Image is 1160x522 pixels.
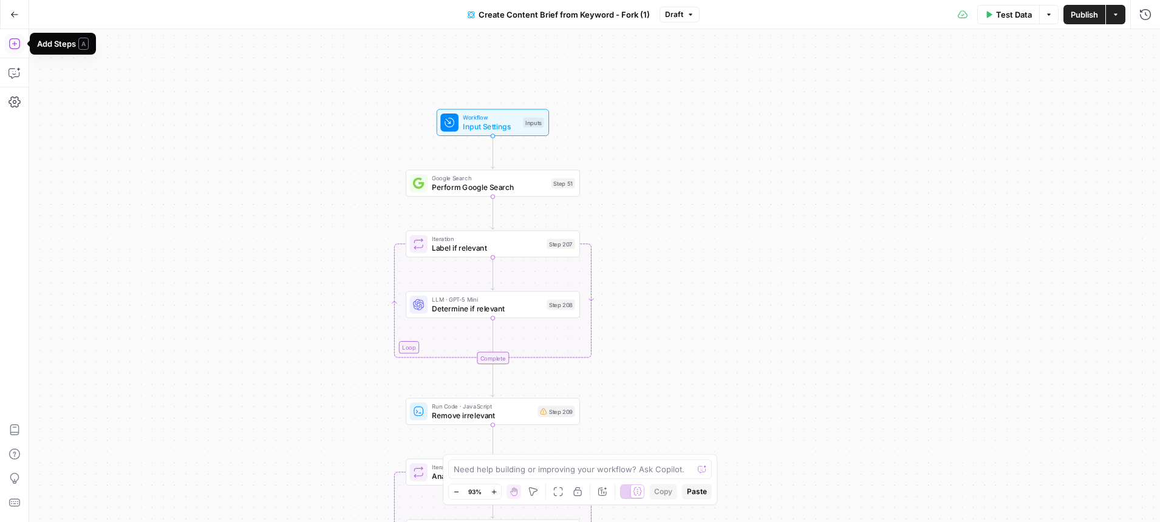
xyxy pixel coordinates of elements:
[406,459,580,486] div: IterationAnalyze Content for Top Ranking PagesStep 89
[491,364,495,397] g: Edge from step_207-iteration-end to step_209
[468,487,482,497] span: 93%
[491,425,495,458] g: Edge from step_209 to step_89
[547,300,575,310] div: Step 208
[432,402,533,411] span: Run Code · JavaScript
[551,178,575,188] div: Step 51
[463,113,519,122] span: Workflow
[479,8,650,21] span: Create Content Brief from Keyword - Fork (1)
[687,486,707,497] span: Paste
[491,197,495,229] g: Edge from step_51 to step_207
[649,484,677,500] button: Copy
[654,486,672,497] span: Copy
[406,398,580,425] div: Run Code · JavaScriptRemove irrelevantStep 209
[477,352,509,364] div: Complete
[996,8,1032,21] span: Test Data
[665,9,683,20] span: Draft
[432,303,542,314] span: Determine if relevant
[491,257,495,290] g: Edge from step_207 to step_208
[432,470,545,482] span: Analyze Content for Top Ranking Pages
[523,117,544,127] div: Inputs
[491,136,495,169] g: Edge from start to step_51
[977,5,1039,24] button: Test Data
[432,242,542,254] span: Label if relevant
[432,295,542,304] span: LLM · GPT-5 Mini
[432,174,547,183] span: Google Search
[491,486,495,518] g: Edge from step_89 to step_90
[682,484,712,500] button: Paste
[432,234,542,243] span: Iteration
[1063,5,1105,24] button: Publish
[660,7,700,22] button: Draft
[432,410,533,421] span: Remove irrelevant
[406,231,580,257] div: LoopIterationLabel if relevantStep 207
[37,38,89,50] div: Add Steps
[463,121,519,132] span: Input Settings
[432,463,545,472] span: Iteration
[406,352,580,364] div: Complete
[537,406,575,418] div: Step 209
[78,38,89,50] span: A
[406,170,580,197] div: Google SearchPerform Google SearchStep 51
[406,109,580,136] div: WorkflowInput SettingsInputs
[1071,8,1098,21] span: Publish
[406,291,580,318] div: LLM · GPT-5 MiniDetermine if relevantStep 208
[460,5,657,24] button: Create Content Brief from Keyword - Fork (1)
[547,239,575,249] div: Step 207
[432,181,547,193] span: Perform Google Search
